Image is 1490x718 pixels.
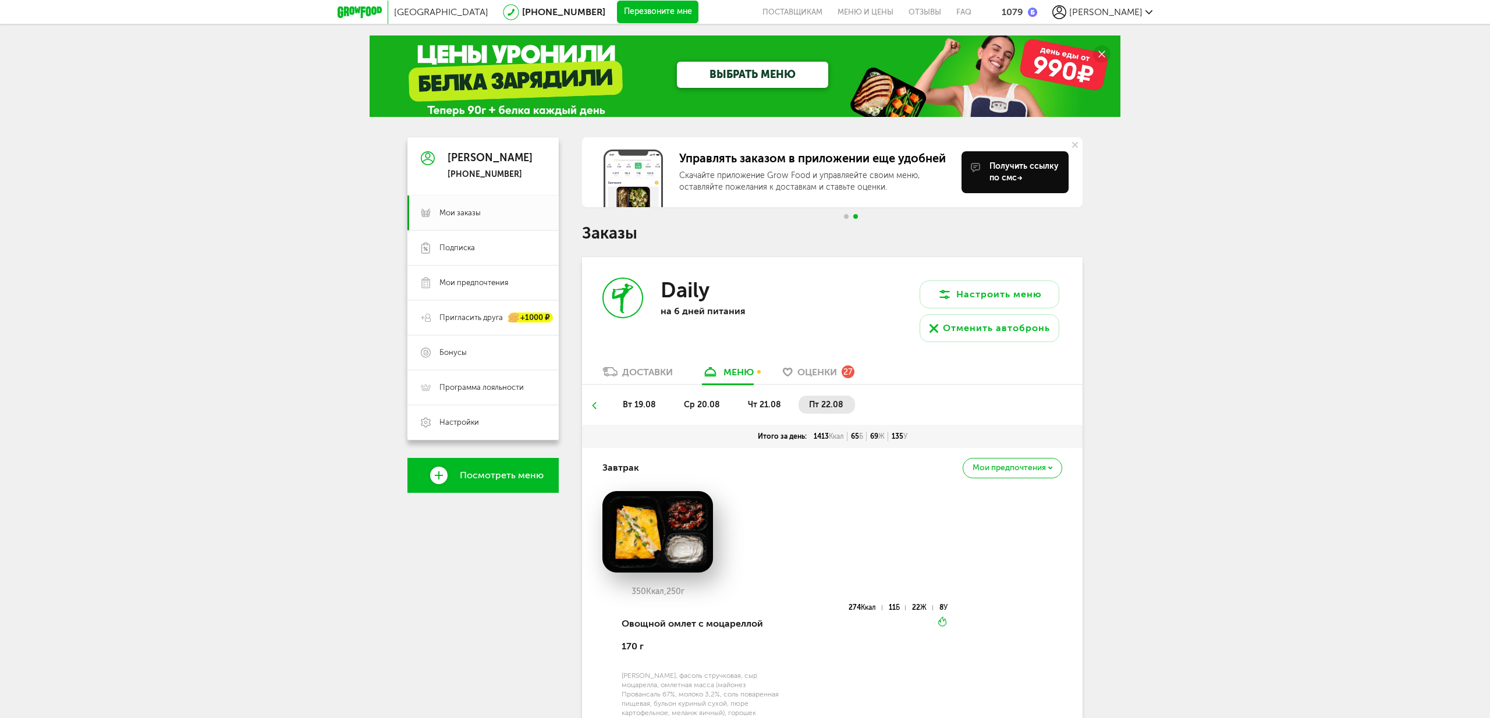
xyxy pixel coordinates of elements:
div: 22 [912,605,932,610]
div: 69 [867,432,888,441]
div: Отменить автобронь [943,321,1050,335]
div: 350 250 [602,587,713,596]
div: 11 [889,605,906,610]
span: Б [896,603,900,612]
span: [GEOGRAPHIC_DATA] [394,6,488,17]
h1: Заказы [582,226,1083,241]
span: Подписка [439,243,475,253]
p: на 6 дней питания [661,305,812,317]
div: Управлять заказом в приложении еще удобней [679,151,952,165]
a: Пригласить друга +1000 ₽ [407,300,559,335]
button: Перезвоните мне [617,1,698,24]
span: Ккал, [646,587,666,596]
span: Программа лояльности [439,382,524,393]
span: Ж [920,603,927,612]
div: Получить ссылку по смс [989,161,1059,184]
img: get-app.6fcd57b.jpg [604,150,663,207]
button: Отменить автобронь [920,314,1059,342]
a: Доставки [597,365,679,384]
div: 1413 [810,432,847,441]
div: 274 [849,605,882,610]
div: Скачайте приложение Grow Food и управляейте своим меню, оставляйте пожелания к доставкам и ставьт... [679,170,952,193]
a: Подписка [407,230,559,265]
a: Мои заказы [407,196,559,230]
div: Овощной омлет с моцареллой 170 г [622,604,783,666]
div: 135 [888,432,911,441]
a: Оценки 27 [777,365,860,384]
span: Ккал [861,603,876,612]
a: [PHONE_NUMBER] [522,6,605,17]
span: пт 22.08 [809,400,843,410]
div: 1079 [1002,6,1023,17]
h3: Daily [661,278,710,303]
span: У [943,603,948,612]
div: меню [723,367,754,378]
span: У [903,432,907,440]
span: Мои предпочтения [973,464,1046,472]
div: +1000 ₽ [509,313,553,323]
img: bonus_b.cdccf46.png [1028,8,1037,17]
a: Программа лояльности [407,370,559,405]
span: чт 21.08 [748,400,781,410]
span: Посмотреть меню [460,470,544,481]
span: Ккал [829,432,844,440]
img: big_YHxOUau6WZp7WEvs.png [602,491,713,573]
a: меню [696,365,760,384]
div: 65 [847,432,867,441]
div: Итого за день: [754,432,810,441]
span: Мои заказы [439,208,481,218]
div: 27 [842,365,854,378]
a: Настройки [407,405,559,440]
h4: Завтрак [602,457,639,479]
span: Бонусы [439,347,467,358]
span: Б [859,432,863,440]
div: [PERSON_NAME] [448,152,533,164]
a: Бонусы [407,335,559,370]
div: Доставки [622,367,673,378]
span: Go to slide 2 [853,214,858,219]
span: Мои предпочтения [439,278,508,288]
a: Посмотреть меню [407,458,559,493]
span: Настройки [439,417,479,428]
button: Получить ссылку по смс [962,151,1069,193]
span: Пригласить друга [439,312,503,323]
span: ср 20.08 [684,400,720,410]
div: [PHONE_NUMBER] [448,169,533,180]
div: 8 [939,605,948,610]
span: Ж [878,432,885,440]
span: г [681,587,684,596]
button: Настроить меню [920,280,1059,308]
span: Оценки [797,367,837,378]
a: ВЫБРАТЬ МЕНЮ [677,62,828,88]
span: [PERSON_NAME] [1069,6,1143,17]
span: Go to slide 1 [844,214,849,219]
span: вт 19.08 [623,400,656,410]
a: Мои предпочтения [407,265,559,300]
